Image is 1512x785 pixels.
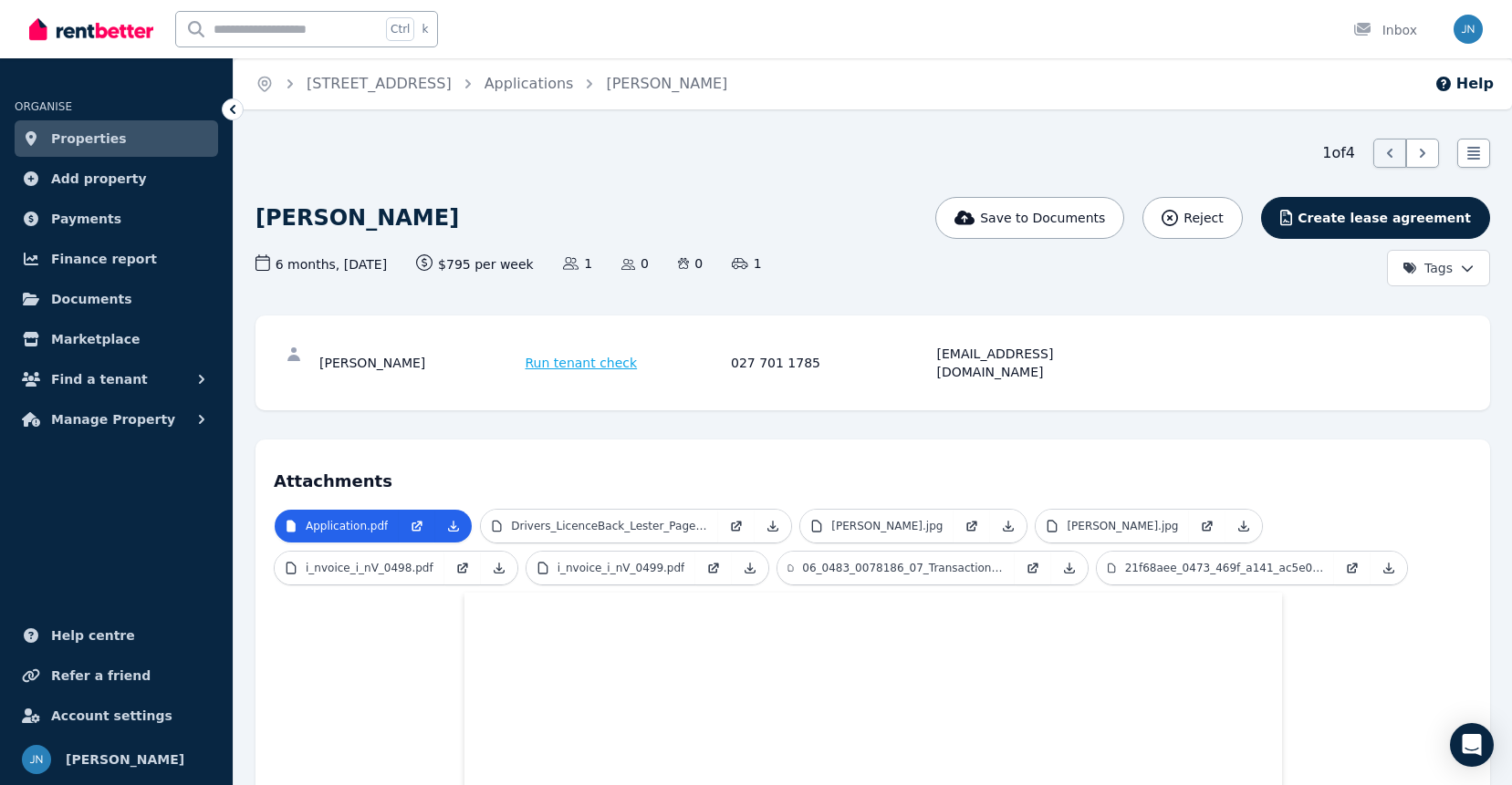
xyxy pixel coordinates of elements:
[51,625,135,646] span: Help centre
[802,561,1004,575] p: 06_0483_0078186_07_Transactions_2025_06_01_2025_08_21.pdf
[1353,21,1417,39] div: Inbox
[15,281,218,317] a: Documents
[1142,197,1242,239] button: Reject
[732,552,768,584] a: Download Attachment
[51,248,157,270] span: Finance report
[1450,723,1494,767] div: Open Intercom Messenger
[51,665,151,687] span: Refer a friend
[980,209,1105,227] span: Save to Documents
[1387,250,1490,286] button: Tags
[15,361,218,398] button: Find a tenant
[678,254,703,273] span: 0
[319,345,520,381] div: [PERSON_NAME]
[1036,510,1189,542] a: [PERSON_NAME].jpg
[732,254,761,273] span: 1
[1371,552,1407,584] a: Download Attachment
[1298,209,1471,227] span: Create lease agreement
[15,657,218,694] a: Refer a friend
[1184,209,1223,227] span: Reject
[435,510,472,542] a: Download Attachment
[1334,552,1371,584] a: Open in new Tab
[800,510,954,542] a: [PERSON_NAME].jpg
[1097,552,1334,584] a: 21f68aee_0473_469f_a141_ac5e02d01c94.pdf
[1322,142,1355,164] span: 1 of 4
[755,510,791,542] a: Download Attachment
[990,510,1027,542] a: Download Attachment
[481,552,517,584] a: Download Attachment
[606,75,727,92] a: [PERSON_NAME]
[937,345,1138,381] div: [EMAIL_ADDRESS][DOMAIN_NAME]
[1403,259,1453,277] span: Tags
[485,75,574,92] a: Applications
[15,120,218,157] a: Properties
[15,401,218,438] button: Manage Property
[511,519,707,533] p: Drivers_LicenceBack_Lester_Paget.jpg
[275,510,399,542] a: Application.pdf
[1261,197,1490,239] button: Create lease agreement
[1051,552,1088,584] a: Download Attachment
[15,100,72,113] span: ORGANISE
[954,510,990,542] a: Open in new Tab
[718,510,755,542] a: Open in new Tab
[416,254,534,274] span: $795 per week
[731,345,932,381] div: 027 701 1785
[935,197,1125,239] button: Save to Documents
[255,254,387,274] span: 6 months , [DATE]
[1225,510,1262,542] a: Download Attachment
[66,749,184,770] span: [PERSON_NAME]
[1067,519,1178,533] p: [PERSON_NAME].jpg
[558,561,685,575] p: i_nvoice_i_nV_0499.pdf
[777,552,1015,584] a: 06_0483_0078186_07_Transactions_2025_06_01_2025_08_21.pdf
[15,201,218,237] a: Payments
[386,17,414,41] span: Ctrl
[51,208,121,230] span: Payments
[1125,561,1324,575] p: 21f68aee_0473_469f_a141_ac5e02d01c94.pdf
[621,254,649,273] span: 0
[563,254,592,273] span: 1
[1015,552,1051,584] a: Open in new Tab
[526,354,638,372] span: Run tenant check
[1434,73,1494,95] button: Help
[831,519,943,533] p: [PERSON_NAME].jpg
[399,510,435,542] a: Open in new Tab
[51,408,175,430] span: Manage Property
[481,510,718,542] a: Drivers_LicenceBack_Lester_Paget.jpg
[1189,510,1225,542] a: Open in new Tab
[51,705,172,727] span: Account settings
[51,328,140,350] span: Marketplace
[15,697,218,734] a: Account settings
[234,58,749,109] nav: Breadcrumb
[527,552,696,584] a: i_nvoice_i_nV_0499.pdf
[1454,15,1483,44] img: Jason Nissen
[255,203,459,232] h1: [PERSON_NAME]
[15,321,218,357] a: Marketplace
[15,617,218,654] a: Help centre
[275,552,444,584] a: i_nvoice_i_nV_0498.pdf
[422,22,428,36] span: k
[22,745,51,774] img: Jason Nissen
[51,128,127,150] span: Properties
[307,75,452,92] a: [STREET_ADDRESS]
[306,519,388,533] p: Application.pdf
[695,552,732,584] a: Open in new Tab
[51,288,132,310] span: Documents
[15,160,218,197] a: Add property
[29,15,153,43] img: RentBetter
[306,561,433,575] p: i_nvoice_i_nV_0498.pdf
[274,458,1472,494] h4: Attachments
[51,168,147,190] span: Add property
[51,368,148,390] span: Find a tenant
[444,552,481,584] a: Open in new Tab
[15,241,218,277] a: Finance report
